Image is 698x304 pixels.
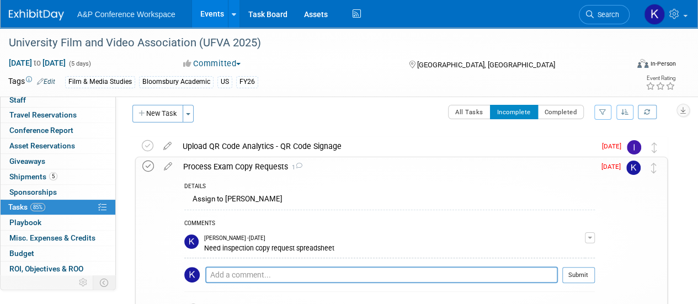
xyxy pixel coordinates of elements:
span: A&P Conference Workspace [77,10,175,19]
a: Playbook [1,215,115,230]
a: Misc. Expenses & Credits [1,231,115,246]
span: Asset Reservations [9,141,75,150]
a: Refresh [638,105,657,119]
span: Search [594,10,619,19]
img: Ira Sumarno [627,140,641,154]
td: Toggle Event Tabs [93,275,116,290]
span: to [32,58,42,67]
a: Giveaways [1,154,115,169]
span: 1 [288,164,302,171]
span: (5 days) [68,60,91,67]
img: Kate Hunneyball [626,161,641,175]
img: ExhibitDay [9,9,64,20]
a: Asset Reservations [1,138,115,153]
span: Misc. Expenses & Credits [9,233,95,242]
a: Edit [37,78,55,86]
span: Sponsorships [9,188,57,196]
a: Staff [1,93,115,108]
span: Budget [9,249,34,258]
span: ROI, Objectives & ROO [9,264,83,273]
td: Tags [8,76,55,88]
a: edit [158,162,178,172]
span: Tasks [8,202,45,211]
span: [DATE] [602,142,627,150]
img: Format-Inperson.png [637,59,648,68]
button: All Tasks [448,105,491,119]
div: Need inspection copy request spreadsheet [204,242,585,253]
button: Submit [562,267,595,284]
a: ROI, Objectives & ROO [1,262,115,276]
div: COMMENTS [184,218,595,230]
span: Playbook [9,218,41,227]
span: [DATE] [601,163,626,170]
img: Kate Hunneyball [184,267,200,282]
a: Budget [1,246,115,261]
div: US [217,76,232,88]
div: Assign to [PERSON_NAME] [184,192,595,209]
a: Travel Reservations [1,108,115,122]
span: Conference Report [9,126,73,135]
span: Shipments [9,172,57,181]
a: Search [579,5,630,24]
div: In-Person [650,60,676,68]
td: Personalize Event Tab Strip [74,275,93,290]
span: 85% [30,203,45,211]
a: Conference Report [1,123,115,138]
span: 5 [49,172,57,180]
button: Incomplete [490,105,538,119]
i: Move task [652,142,657,153]
button: Completed [537,105,584,119]
div: Event Format [578,57,676,74]
button: Committed [179,58,245,70]
div: Event Rating [646,76,675,81]
span: [PERSON_NAME] - [DATE] [204,234,265,242]
div: DETAILS [184,183,595,192]
a: Sponsorships [1,185,115,200]
div: Film & Media Studies [65,76,135,88]
div: Bloomsbury Academic [139,76,214,88]
div: Process Exam Copy Requests [178,157,595,176]
a: edit [158,141,177,151]
a: Tasks85% [1,200,115,215]
div: Upload QR Code Analytics - QR Code Signage [177,137,595,156]
img: Kate Hunneyball [644,4,665,25]
i: Move task [651,163,657,173]
span: Staff [9,95,26,104]
span: [GEOGRAPHIC_DATA], [GEOGRAPHIC_DATA] [417,61,555,69]
div: University Film and Video Association (UFVA 2025) [5,33,619,53]
span: Travel Reservations [9,110,77,119]
div: FY26 [236,76,258,88]
img: Kate Hunneyball [184,234,199,249]
a: Shipments5 [1,169,115,184]
button: New Task [132,105,183,122]
span: [DATE] [DATE] [8,58,66,68]
span: Giveaways [9,157,45,166]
